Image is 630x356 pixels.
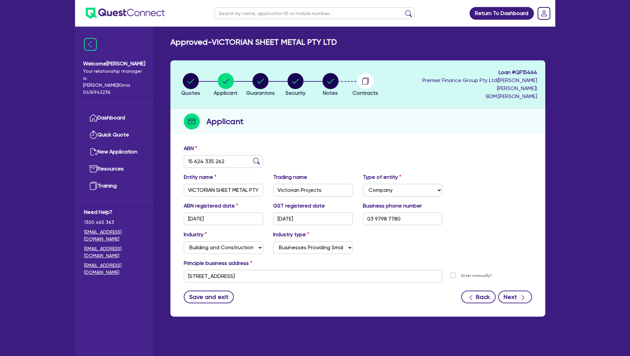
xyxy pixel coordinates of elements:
span: Need Help? [84,208,144,216]
a: [EMAIL_ADDRESS][DOMAIN_NAME] [84,229,144,243]
span: Loan # QF15464 [385,68,537,76]
a: Training [84,177,144,195]
span: Premier Finance Group Pty Ltd ( [PERSON_NAME] [PERSON_NAME] ) [422,77,537,91]
img: quick-quote [89,131,97,139]
span: BDM: [PERSON_NAME] [385,92,537,100]
img: new-application [89,148,97,156]
label: ABN registered date [184,202,238,210]
span: Your relationship manager is: [PERSON_NAME] Klimis 0416942236 [83,68,145,96]
a: New Application [84,143,144,160]
label: Industry type [273,231,309,239]
a: Return To Dashboard [470,7,534,20]
img: resources [89,165,97,173]
input: DD / MM / YYYY [184,213,263,225]
button: Back [461,291,496,303]
button: Next [498,291,532,303]
img: quest-connect-logo-blue [86,8,165,19]
a: Quick Quote [84,126,144,143]
span: 1300 465 363 [84,219,144,226]
a: [EMAIL_ADDRESS][DOMAIN_NAME] [84,245,144,259]
span: Notes [323,90,338,96]
button: Applicant [213,73,238,97]
img: step-icon [184,113,200,129]
button: Quotes [181,73,200,97]
a: [EMAIL_ADDRESS][DOMAIN_NAME] [84,262,144,276]
button: Contracts [352,73,379,97]
img: icon-menu-close [84,38,97,51]
span: Guarantors [246,90,275,96]
span: Security [285,90,305,96]
a: Dropdown toggle [535,5,553,22]
span: Quotes [181,90,200,96]
input: Search by name, application ID or mobile number... [214,7,415,19]
label: Business phone number [363,202,422,210]
label: GST registered date [273,202,325,210]
h2: Approved - VICTORIAN SHEET METAL PTY LTD [170,37,337,47]
button: Guarantors [246,73,275,97]
label: Principle business address [184,259,252,267]
button: Notes [322,73,339,97]
img: training [89,182,97,190]
input: DD / MM / YYYY [273,213,353,225]
span: Applicant [214,90,237,96]
label: Entity name [184,173,216,181]
label: Trading name [273,173,307,181]
span: Welcome [PERSON_NAME] [83,60,145,68]
label: Type of entity [363,173,401,181]
a: Dashboard [84,109,144,126]
label: ABN [184,144,197,152]
button: Save and exit [184,291,234,303]
button: Security [285,73,306,97]
label: Enter manually? [461,273,492,279]
a: Resources [84,160,144,177]
h2: Applicant [206,115,243,127]
img: abn-lookup icon [253,158,260,164]
label: Industry [184,231,207,239]
span: Contracts [353,90,378,96]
